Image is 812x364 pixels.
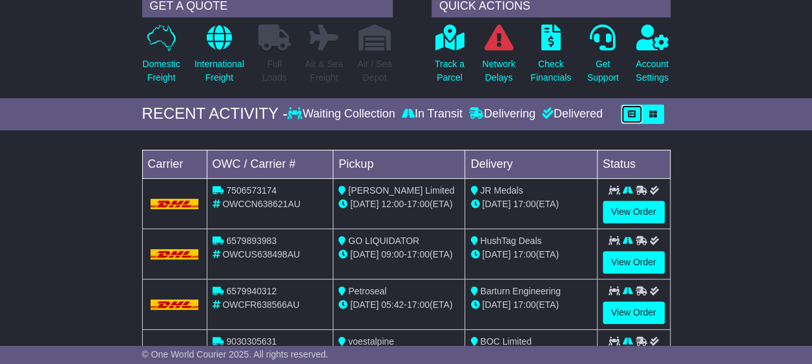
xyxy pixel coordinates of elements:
[603,301,665,324] a: View Order
[399,107,466,121] div: In Transit
[207,150,333,178] td: OWC / Carrier #
[258,57,291,85] p: Full Loads
[482,299,510,310] span: [DATE]
[482,199,510,209] span: [DATE]
[513,199,536,209] span: 17:00
[480,336,531,347] span: BOC Limited
[407,249,430,259] span: 17:00
[226,286,276,296] span: 6579940312
[465,150,597,178] td: Delivery
[480,286,561,296] span: Barturn Engineering
[435,57,464,85] p: Track a Parcel
[603,251,665,274] a: View Order
[305,57,343,85] p: Air & Sea Freight
[142,150,207,178] td: Carrier
[407,299,430,310] span: 17:00
[407,199,430,209] span: 17:00
[587,57,619,85] p: Get Support
[539,107,603,121] div: Delivered
[222,199,300,209] span: OWCCN638621AU
[194,57,244,85] p: International Freight
[348,236,419,246] span: GO LIQUIDATOR
[480,236,541,246] span: HushTag Deals
[381,299,404,310] span: 05:42
[513,299,536,310] span: 17:00
[142,349,329,359] span: © One World Courier 2025. All rights reserved.
[635,24,669,92] a: AccountSettings
[194,24,245,92] a: InternationalFreight
[482,249,510,259] span: [DATE]
[287,107,398,121] div: Waiting Collection
[348,286,386,296] span: Petroseal
[470,197,591,211] div: (ETA)
[636,57,669,85] p: Account Settings
[530,24,572,92] a: CheckFinancials
[603,201,665,223] a: View Order
[381,249,404,259] span: 09:00
[151,299,199,310] img: DHL.png
[470,248,591,261] div: (ETA)
[338,197,459,211] div: - (ETA)
[333,150,465,178] td: Pickup
[143,57,180,85] p: Domestic Freight
[597,150,670,178] td: Status
[226,185,276,196] span: 7506573174
[151,249,199,259] img: DHL.png
[350,249,379,259] span: [DATE]
[434,24,465,92] a: Track aParcel
[142,24,181,92] a: DomesticFreight
[470,298,591,312] div: (ETA)
[482,57,515,85] p: Network Delays
[350,199,379,209] span: [DATE]
[226,336,276,347] span: 9030305631
[338,298,459,312] div: - (ETA)
[226,236,276,246] span: 6579893983
[142,105,288,123] div: RECENT ACTIVITY -
[350,299,379,310] span: [DATE]
[381,199,404,209] span: 12:00
[338,248,459,261] div: - (ETA)
[480,185,523,196] span: JR Medals
[481,24,515,92] a: NetworkDelays
[530,57,571,85] p: Check Financials
[466,107,539,121] div: Delivering
[348,185,454,196] span: [PERSON_NAME] Limited
[587,24,619,92] a: GetSupport
[222,249,300,259] span: OWCUS638498AU
[222,299,299,310] span: OWCFR638566AU
[513,249,536,259] span: 17:00
[151,199,199,209] img: DHL.png
[357,57,392,85] p: Air / Sea Depot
